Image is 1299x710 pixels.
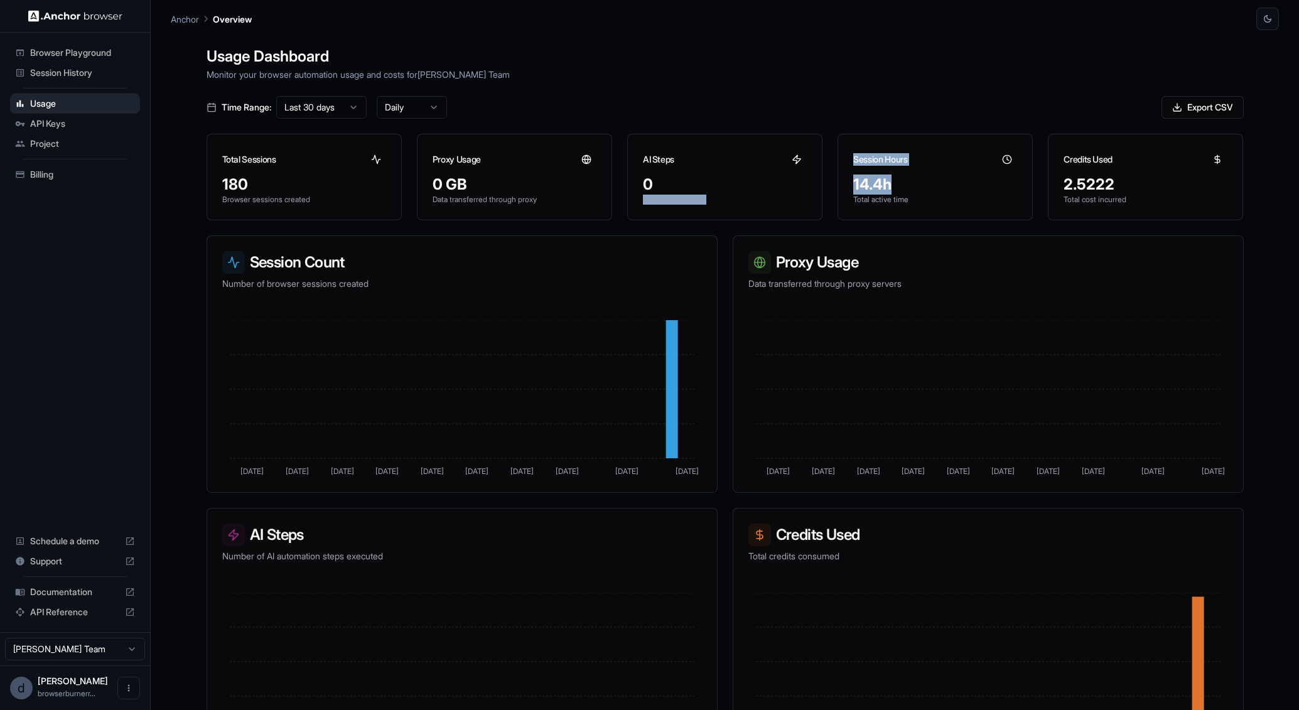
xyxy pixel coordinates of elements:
[555,466,578,476] tspan: [DATE]
[675,466,698,476] tspan: [DATE]
[748,524,1228,546] h3: Credits Used
[171,12,252,26] nav: breadcrumb
[117,677,140,699] button: Open menu
[853,195,1017,205] p: Total active time
[433,195,596,205] p: Data transferred through proxy
[10,602,140,622] div: API Reference
[330,466,353,476] tspan: [DATE]
[10,531,140,551] div: Schedule a demo
[207,45,1244,68] h1: Usage Dashboard
[433,153,481,166] h3: Proxy Usage
[853,175,1017,195] div: 14.4h
[213,13,252,26] p: Overview
[30,67,135,79] span: Session History
[811,466,834,476] tspan: [DATE]
[222,175,386,195] div: 180
[30,97,135,110] span: Usage
[643,175,807,195] div: 0
[10,551,140,571] div: Support
[30,535,120,547] span: Schedule a demo
[222,277,702,290] p: Number of browser sessions created
[222,153,276,166] h3: Total Sessions
[856,466,880,476] tspan: [DATE]
[207,68,1244,81] p: Monitor your browser automation usage and costs for [PERSON_NAME] Team
[991,466,1015,476] tspan: [DATE]
[1201,466,1224,476] tspan: [DATE]
[222,195,386,205] p: Browser sessions created
[1064,175,1227,195] div: 2.5222
[643,195,807,205] p: AI steps executed
[615,466,639,476] tspan: [DATE]
[10,582,140,602] div: Documentation
[10,134,140,154] div: Project
[1141,466,1165,476] tspan: [DATE]
[748,277,1228,290] p: Data transferred through proxy servers
[30,586,120,598] span: Documentation
[767,466,790,476] tspan: [DATE]
[748,550,1228,562] p: Total credits consumed
[28,10,122,22] img: Anchor Logo
[946,466,969,476] tspan: [DATE]
[465,466,488,476] tspan: [DATE]
[38,689,95,698] span: browserburnerr@gmail.com
[902,466,925,476] tspan: [DATE]
[30,555,120,567] span: Support
[10,114,140,134] div: API Keys
[171,13,199,26] p: Anchor
[10,94,140,114] div: Usage
[285,466,308,476] tspan: [DATE]
[30,168,135,181] span: Billing
[420,466,443,476] tspan: [DATE]
[643,153,674,166] h3: AI Steps
[10,164,140,185] div: Billing
[222,251,702,274] h3: Session Count
[10,63,140,83] div: Session History
[510,466,533,476] tspan: [DATE]
[1036,466,1059,476] tspan: [DATE]
[1081,466,1104,476] tspan: [DATE]
[375,466,399,476] tspan: [DATE]
[222,550,702,562] p: Number of AI automation steps executed
[10,43,140,63] div: Browser Playground
[30,117,135,130] span: API Keys
[38,675,108,686] span: derek null
[10,677,33,699] div: d
[1162,96,1244,119] button: Export CSV
[1064,195,1227,205] p: Total cost incurred
[30,46,135,59] span: Browser Playground
[30,606,120,618] span: API Reference
[748,251,1228,274] h3: Proxy Usage
[433,175,596,195] div: 0 GB
[222,524,702,546] h3: AI Steps
[853,153,907,166] h3: Session Hours
[222,101,271,114] span: Time Range:
[1064,153,1113,166] h3: Credits Used
[240,466,264,476] tspan: [DATE]
[30,137,135,150] span: Project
